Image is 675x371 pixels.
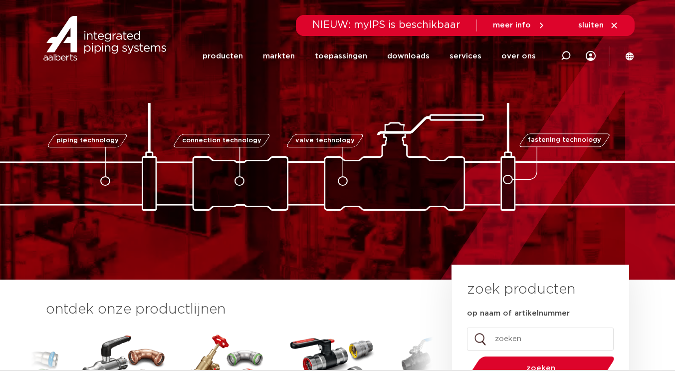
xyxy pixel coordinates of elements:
span: valve technology [295,137,355,144]
h3: zoek producten [467,280,575,300]
h3: ontdek onze productlijnen [46,300,418,320]
span: NIEUW: myIPS is beschikbaar [312,20,460,30]
a: producten [203,37,243,75]
a: sluiten [578,21,619,30]
span: sluiten [578,21,604,29]
span: connection technology [182,137,261,144]
input: zoeken [467,328,614,351]
a: markten [263,37,295,75]
a: services [450,37,481,75]
a: over ons [501,37,536,75]
a: toepassingen [315,37,367,75]
label: op naam of artikelnummer [467,309,570,319]
span: fastening technology [528,137,601,144]
a: downloads [387,37,430,75]
span: piping technology [56,137,119,144]
nav: Menu [203,37,536,75]
a: meer info [493,21,546,30]
span: meer info [493,21,531,29]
